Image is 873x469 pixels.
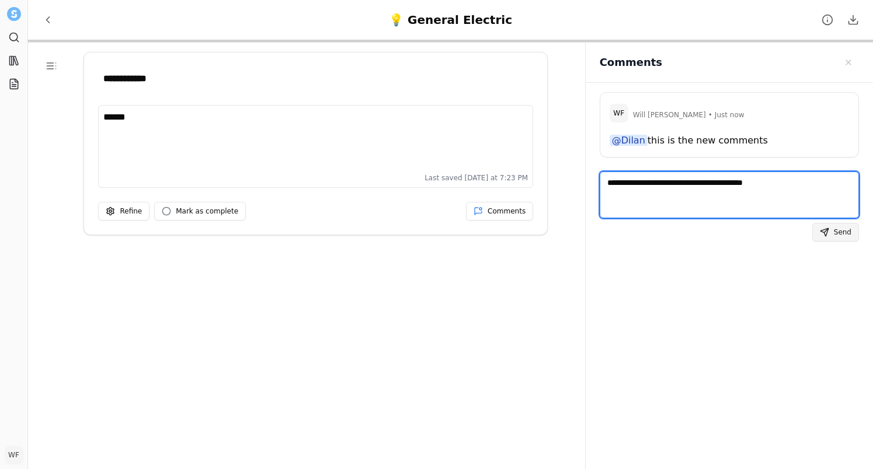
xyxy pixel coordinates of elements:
div: 💡 General Electric [389,12,512,28]
span: Mark as complete [176,206,238,216]
h2: Comments [600,54,662,71]
button: Send [812,223,859,242]
button: Comments [466,202,533,220]
button: Project details [817,9,838,30]
button: Mark as complete [154,202,246,220]
span: WF [610,104,628,123]
span: @Dilan [610,135,648,146]
button: WF [5,446,23,464]
button: Close sidebar [838,52,859,73]
a: Search [5,28,23,47]
span: Comments [488,206,526,216]
button: Refine [98,202,149,220]
span: • [633,110,745,120]
img: Settle [7,7,21,21]
span: Just now [715,110,745,120]
a: Library [5,51,23,70]
span: this is the new comments [648,135,768,146]
span: Last saved [DATE] at 7:23 PM [425,173,528,183]
span: Refine [120,206,142,216]
span: Will [PERSON_NAME] [633,110,706,120]
a: Projects [5,75,23,93]
button: Back to Projects [37,9,58,30]
button: Settle [5,5,23,23]
span: Send [834,228,851,237]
